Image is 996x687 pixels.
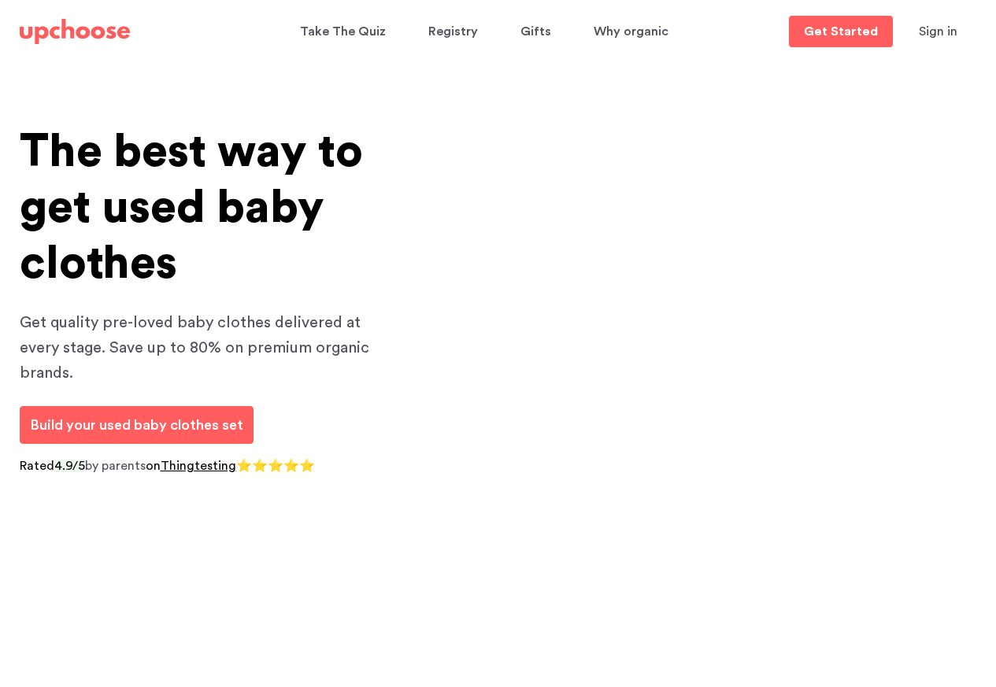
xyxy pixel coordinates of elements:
[146,460,161,472] span: on
[20,19,130,44] img: UpChoose
[520,17,551,47] span: Gifts
[428,17,478,47] span: Registry
[789,16,893,47] a: Get Started
[899,16,977,47] button: Sign in
[20,456,398,477] p: by parents
[520,17,556,47] a: Gifts
[20,16,130,48] a: UpChoose
[161,460,236,472] a: Thingtesting
[300,17,391,47] a: Take The Quiz
[20,406,254,444] a: Build your used baby clothes set
[30,418,243,432] span: Build your used baby clothes set
[300,19,386,44] p: Take The Quiz
[919,25,957,38] span: Sign in
[20,310,398,386] p: Get quality pre-loved baby clothes delivered at every stage. Save up to 80% on premium organic br...
[20,460,54,472] span: Rated
[236,460,315,472] span: ⭐⭐⭐⭐⭐
[594,17,673,47] a: Why organic
[20,129,363,286] span: The best way to get used baby clothes
[428,17,483,47] a: Registry
[594,17,668,47] span: Why organic
[54,460,85,472] span: 4.9/5
[804,25,878,38] p: Get Started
